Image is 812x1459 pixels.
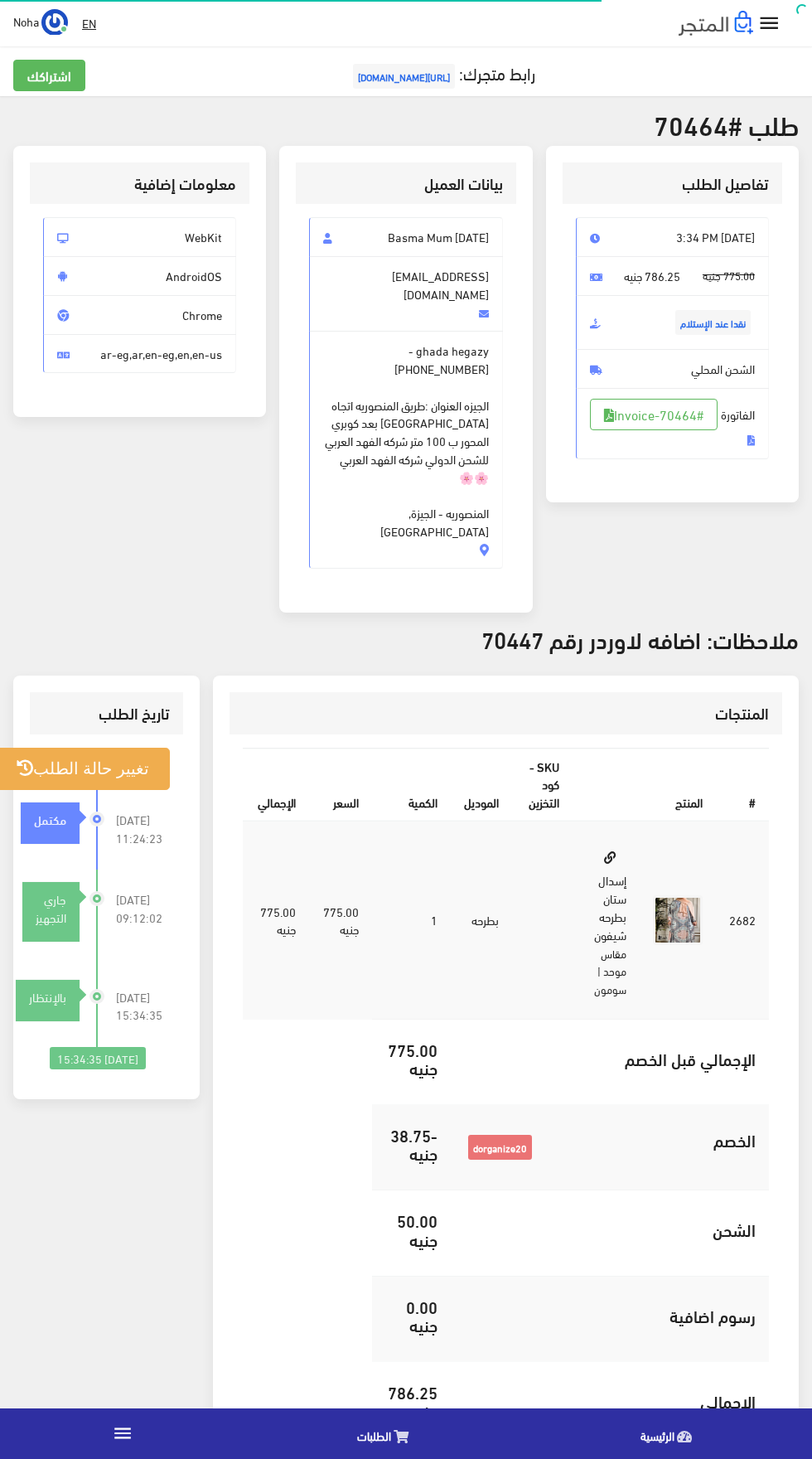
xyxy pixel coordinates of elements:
th: الموديل [451,749,512,821]
th: السعر [309,749,373,821]
a: رابط متجرك:[URL][DOMAIN_NAME] [349,57,535,88]
small: مقاس موحد [601,943,626,982]
h5: رسوم اضافية [464,1306,756,1325]
span: [PHONE_NUMBER] [394,360,489,378]
th: المنتج [573,749,716,821]
span: 786.25 جنيه [576,256,769,296]
span: نقدا عند الإستلام [675,310,751,335]
h3: بيانات العميل [309,176,502,191]
td: بطرحه [451,821,512,1020]
h3: تاريخ الطلب [43,705,170,721]
span: الفاتورة [576,388,769,459]
h3: ملاحظات: اضافه لاوردر رقم 70447 [13,626,799,652]
a: EN [75,8,103,38]
img: . [679,11,753,36]
h5: الشحن [464,1220,756,1238]
span: [DATE] 11:24:23 [116,811,171,847]
span: الشحن المحلي [576,349,769,389]
span: الجيزه العنوان :طريق المنصوريه اتجاه [GEOGRAPHIC_DATA] بعد كوبري المحور ب 100 متر شركه الفهد العر... [323,378,488,540]
span: [EMAIL_ADDRESS][DOMAIN_NAME] [309,256,502,332]
span: ar-eg,ar,en-eg,en,en-us [43,334,236,374]
td: 2682 [716,821,769,1020]
span: [DATE] 3:34 PM [576,217,769,257]
h5: الإجمالي قبل الخصم [464,1049,756,1068]
h5: 0.00 جنيه [385,1297,437,1334]
s: 775.00 جنيه [703,265,755,285]
u: EN [82,12,96,33]
h5: 775.00 جنيه [385,1040,437,1077]
span: [DATE] 15:34:35 [116,988,171,1025]
th: الكمية [372,749,450,821]
span: dorganize20 [468,1135,532,1160]
span: Basma Mum [DATE] [309,217,502,257]
img: ... [41,9,68,36]
strong: مكتمل [34,810,66,828]
div: بالإنتظار [16,988,80,1006]
td: 1 [372,821,450,1020]
th: # [716,749,769,821]
a: ... Noha [13,8,68,35]
a: الرئيسية [529,1413,812,1455]
h5: الخصم [464,1131,756,1149]
td: 775.00 جنيه [309,821,373,1020]
h5: -38.75 جنيه [385,1126,437,1162]
a: #Invoice-70464 [590,399,718,430]
span: الطلبات [357,1425,391,1446]
span: Noha [13,11,39,32]
small: | سومون [594,961,626,999]
span: الرئيسية [640,1425,674,1446]
span: [DATE] 09:12:02 [116,890,171,927]
i:  [112,1423,133,1444]
h5: 786.25 جنيه [385,1383,437,1419]
span: Chrome [43,295,236,335]
td: إسدال ستان بطرحه شيفون [573,821,640,1020]
span: WebKit [43,217,236,257]
div: [DATE] 15:34:35 [50,1047,146,1070]
th: اﻹجمالي [243,749,308,821]
span: ghada hegazy - [309,331,502,569]
h2: طلب #70464 [13,109,799,138]
h5: 50.00 جنيه [385,1211,437,1248]
i:  [757,12,781,36]
h3: تفاصيل الطلب [576,176,769,191]
span: [URL][DOMAIN_NAME] [353,64,455,89]
h3: المنتجات [243,705,769,721]
h3: معلومات إضافية [43,176,236,191]
span: AndroidOS [43,256,236,296]
a: اشتراكك [13,60,85,91]
div: جاري التجهيز [22,890,80,927]
h5: اﻹجمالي [464,1392,756,1410]
td: 775.00 جنيه [243,821,308,1020]
a: الطلبات [245,1413,529,1455]
th: SKU - كود التخزين [512,749,573,821]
